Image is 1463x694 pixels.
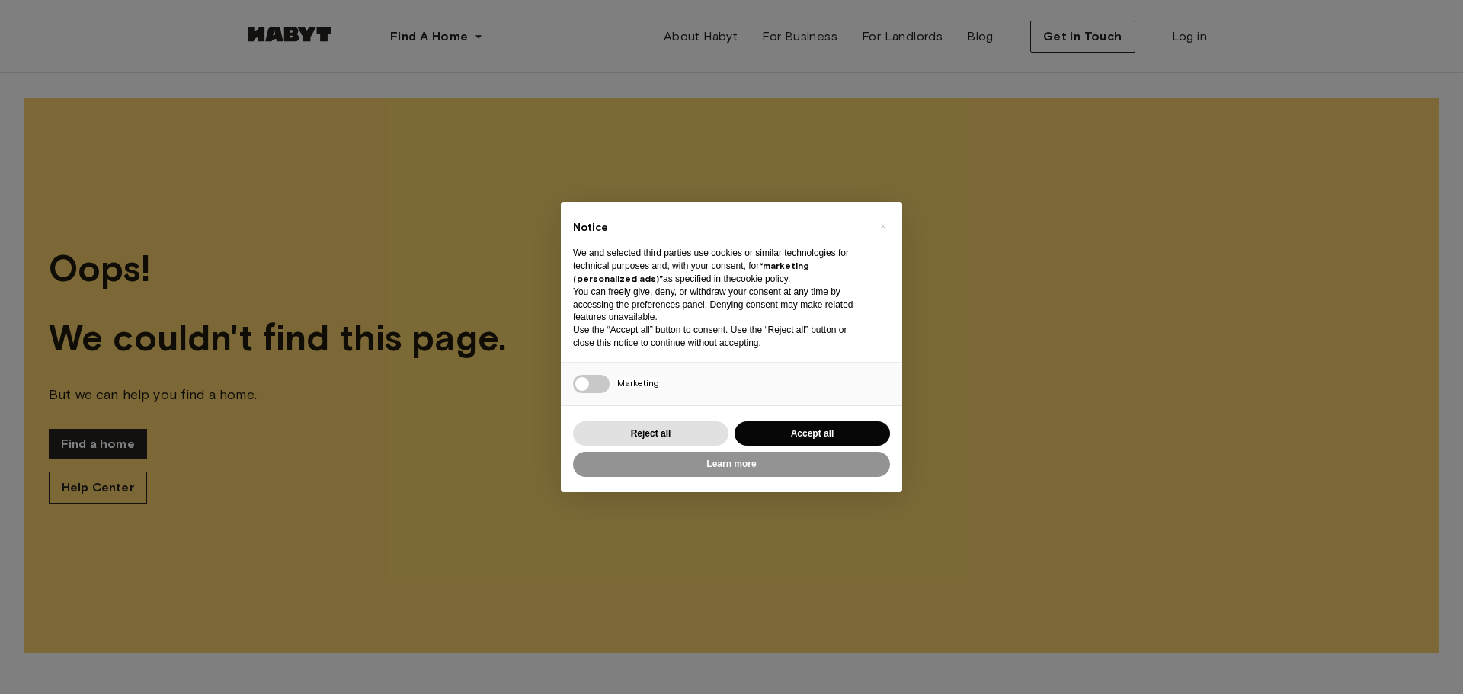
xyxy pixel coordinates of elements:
span: × [880,217,885,235]
button: Accept all [735,421,890,446]
a: cookie policy [736,273,788,284]
button: Reject all [573,421,728,446]
button: Close this notice [870,214,895,238]
p: You can freely give, deny, or withdraw your consent at any time by accessing the preferences pane... [573,286,866,324]
p: Use the “Accept all” button to consent. Use the “Reject all” button or close this notice to conti... [573,324,866,350]
strong: “marketing (personalized ads)” [573,260,809,284]
p: We and selected third parties use cookies or similar technologies for technical purposes and, wit... [573,247,866,285]
button: Learn more [573,452,890,477]
h2: Notice [573,220,866,235]
span: Marketing [617,377,659,389]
